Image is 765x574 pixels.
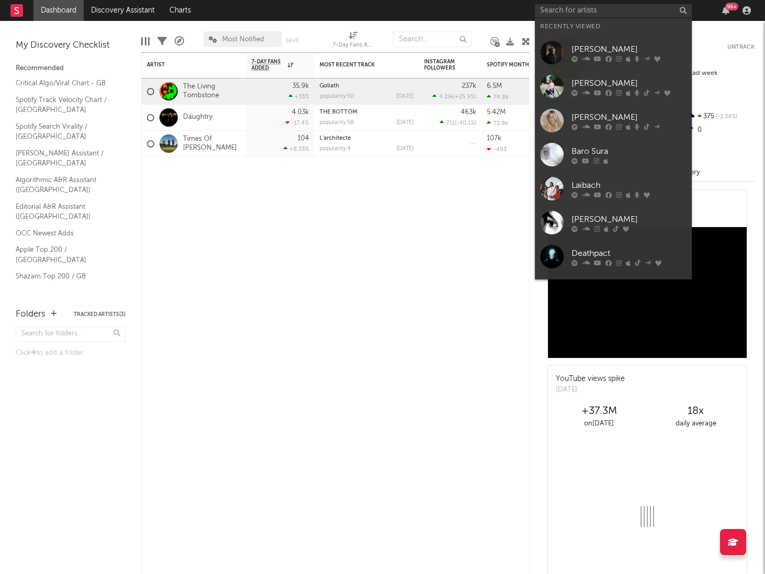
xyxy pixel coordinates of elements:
[319,136,351,141] a: L'architecte
[572,145,687,157] div: Baro Sura
[456,120,475,126] span: -40.1 %
[319,83,414,89] div: Goliath
[572,43,687,55] div: [PERSON_NAME]
[572,77,687,89] div: [PERSON_NAME]
[222,36,264,43] span: Most Notified
[393,31,472,47] input: Search...
[16,308,45,321] div: Folders
[439,94,453,100] span: 4.15k
[487,62,565,68] div: Spotify Monthly Listeners
[461,109,476,116] div: 463k
[147,62,225,68] div: Artist
[535,4,692,17] input: Search for artists
[319,120,354,126] div: popularity: 58
[556,385,625,395] div: [DATE]
[551,418,647,430] div: on [DATE]
[16,287,115,299] a: Recommended For You
[175,26,184,57] div: A&R Pipeline
[74,312,125,317] button: Tracked Artists(3)
[396,146,414,152] div: [DATE]
[16,347,125,359] div: Click to add a folder.
[319,136,414,141] div: L'architecte
[16,39,125,52] div: My Discovery Checklist
[183,135,241,153] a: Times Of [PERSON_NAME]
[535,274,692,308] a: [PERSON_NAME]
[396,94,414,99] div: [DATE]
[535,240,692,274] a: Deathpact
[727,42,755,52] button: Untrack
[16,94,115,116] a: Spotify Track Velocity Chart / [GEOGRAPHIC_DATA]
[16,148,115,169] a: [PERSON_NAME] Assistant / [GEOGRAPHIC_DATA]
[183,83,241,100] a: The Living Tombstone
[725,3,738,10] div: 99 +
[16,201,115,222] a: Editorial A&R Assistant ([GEOGRAPHIC_DATA])
[319,146,351,152] div: popularity: 4
[319,109,414,115] div: THE BOTTOM
[286,119,309,126] div: -17.4 %
[551,405,647,418] div: +37.3M
[16,62,125,75] div: Recommended
[333,39,374,52] div: 7-Day Fans Added (7-Day Fans Added)
[556,374,625,385] div: YouTube views spike
[283,145,309,152] div: +8.33 %
[298,135,309,142] div: 104
[424,59,461,71] div: Instagram Followers
[16,121,115,142] a: Spotify Search Virality / [GEOGRAPHIC_DATA]
[685,110,755,123] div: 375
[319,94,354,99] div: popularity: 50
[487,83,502,89] div: 6.5M
[487,146,507,153] div: -493
[535,104,692,138] a: [PERSON_NAME]
[535,206,692,240] a: [PERSON_NAME]
[535,36,692,70] a: [PERSON_NAME]
[714,114,737,120] span: -2.34 %
[183,113,212,122] a: Daughtry
[289,93,309,100] div: +33 %
[455,94,475,100] span: +25.9 %
[333,26,374,57] div: 7-Day Fans Added (7-Day Fans Added)
[487,94,509,100] div: 74.8k
[572,179,687,192] div: Laibach
[487,109,506,116] div: 5.42M
[447,120,455,126] span: 711
[157,26,167,57] div: Filters
[647,418,744,430] div: daily average
[16,174,115,196] a: Algorithmic A&R Assistant ([GEOGRAPHIC_DATA])
[252,59,285,71] span: 7-Day Fans Added
[286,38,299,43] button: Save
[141,26,150,57] div: Edit Columns
[292,83,309,89] div: 35.9k
[396,120,414,126] div: [DATE]
[685,123,755,137] div: 0
[572,213,687,226] div: [PERSON_NAME]
[16,228,115,239] a: OCC Newest Adds
[647,405,744,418] div: 18 x
[16,77,115,89] a: Critical Algo/Viral Chart - GB
[319,83,339,89] a: Goliath
[722,6,729,15] button: 99+
[440,119,476,126] div: ( )
[462,83,476,89] div: 237k
[572,111,687,123] div: [PERSON_NAME]
[540,20,687,33] div: Recently Viewed
[16,327,125,342] input: Search for folders...
[535,172,692,206] a: Laibach
[319,109,358,115] a: THE BOTTOM
[432,93,476,100] div: ( )
[16,244,115,265] a: Apple Top 200 / [GEOGRAPHIC_DATA]
[535,138,692,172] a: Baro Sura
[319,62,398,68] div: Most Recent Track
[487,135,501,142] div: 107k
[16,271,115,282] a: Shazam Top 200 / GB
[292,109,309,116] div: 4.03k
[535,70,692,104] a: [PERSON_NAME]
[487,120,508,127] div: 72.9k
[572,247,687,260] div: Deathpact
